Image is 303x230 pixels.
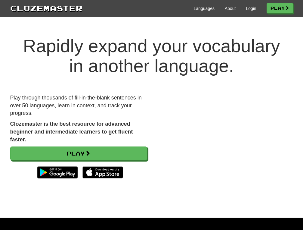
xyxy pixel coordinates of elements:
a: About [225,5,236,11]
a: Clozemaster [10,2,82,14]
img: Download_on_the_App_Store_Badge_US-UK_135x40-25178aeef6eb6b83b96f5f2d004eda3bffbb37122de64afbaef7... [82,166,123,178]
a: Play [267,3,293,13]
a: Login [246,5,256,11]
a: Play [10,147,147,160]
img: Get it on Google Play [34,163,81,181]
strong: Clozemaster is the best resource for advanced beginner and intermediate learners to get fluent fa... [10,121,133,142]
p: Play through thousands of fill-in-the-blank sentences in over 50 languages, learn in context, and... [10,94,147,117]
a: Languages [194,5,215,11]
